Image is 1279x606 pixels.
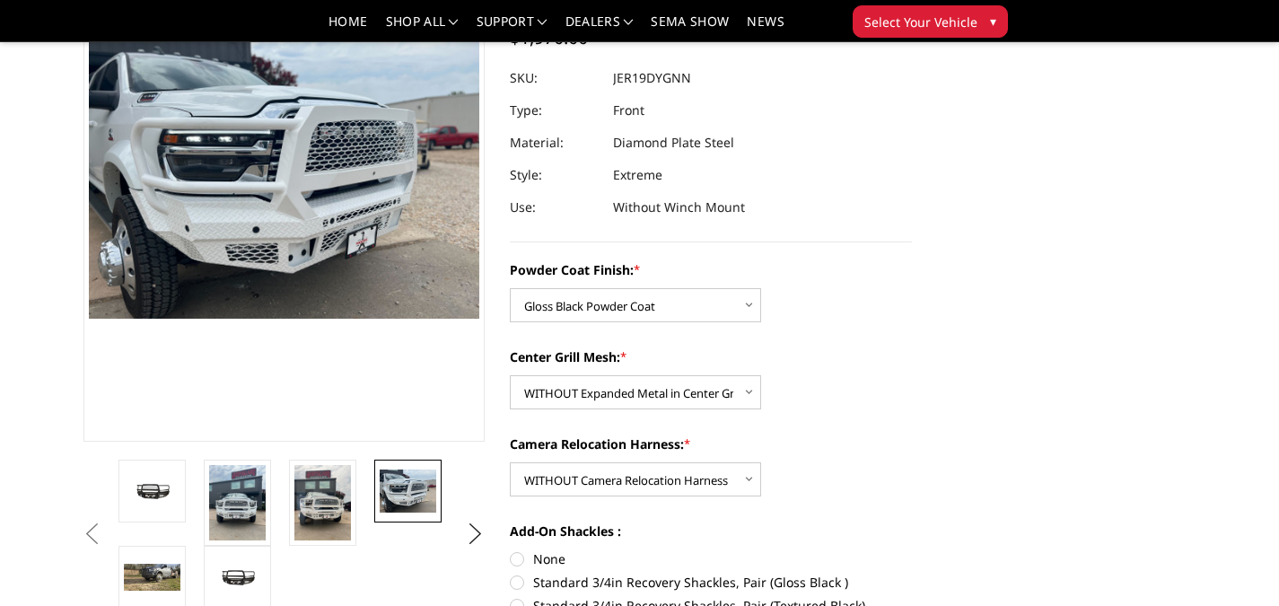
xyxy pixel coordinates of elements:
dd: Front [613,94,644,127]
span: Select Your Vehicle [864,13,977,31]
img: 2019-2026 Ram 4500-5500 - FT Series - Extreme Front Bumper [124,478,180,505]
img: 2019-2026 Ram 4500-5500 - FT Series - Extreme Front Bumper [209,465,266,540]
label: None [510,549,912,568]
button: Select Your Vehicle [853,5,1008,38]
img: 2019-2026 Ram 4500-5500 - FT Series - Extreme Front Bumper [209,564,266,591]
img: 2019-2026 Ram 4500-5500 - FT Series - Extreme Front Bumper [124,564,180,590]
label: Center Grill Mesh: [510,347,912,366]
dt: Material: [510,127,600,159]
a: Dealers [565,15,634,41]
label: Add-On Shackles : [510,522,912,540]
a: Home [329,15,367,41]
span: ▾ [990,12,996,31]
dd: Without Winch Mount [613,191,745,224]
dt: Style: [510,159,600,191]
dd: JER19DYGNN [613,62,691,94]
dt: SKU: [510,62,600,94]
dd: Extreme [613,159,662,191]
a: News [747,15,784,41]
a: SEMA Show [651,15,729,41]
a: Support [477,15,548,41]
img: 2019-2026 Ram 4500-5500 - FT Series - Extreme Front Bumper [380,470,436,512]
button: Previous [79,521,106,548]
dt: Use: [510,191,600,224]
a: shop all [386,15,459,41]
label: Powder Coat Finish: [510,260,912,279]
dd: Diamond Plate Steel [613,127,734,159]
img: 2019-2026 Ram 4500-5500 - FT Series - Extreme Front Bumper [294,465,351,540]
button: Next [462,521,489,548]
dt: Type: [510,94,600,127]
label: Camera Relocation Harness: [510,435,912,453]
label: Standard 3/4in Recovery Shackles, Pair (Gloss Black ) [510,573,912,592]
